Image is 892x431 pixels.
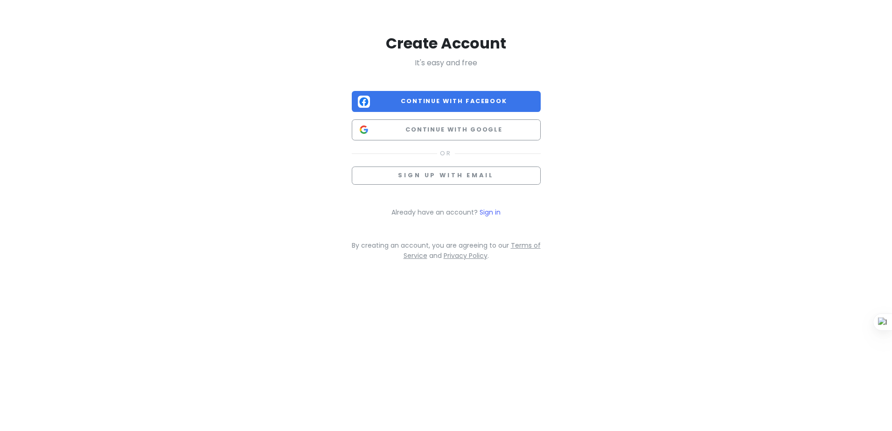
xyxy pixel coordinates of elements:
button: Continue with Google [352,119,541,140]
h2: Create Account [352,34,541,53]
button: Continue with Facebook [352,91,541,112]
p: By creating an account, you are agreeing to our and . [352,240,541,261]
span: Sign up with email [398,171,494,179]
span: Continue with Google [374,125,535,134]
a: Sign in [480,208,501,217]
img: Google logo [358,124,370,136]
p: Already have an account? [352,207,541,217]
img: Facebook logo [358,96,370,108]
p: It's easy and free [352,57,541,69]
button: Sign up with email [352,167,541,185]
span: Continue with Facebook [374,97,535,106]
a: Terms of Service [404,241,541,260]
a: Privacy Policy [444,251,488,260]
